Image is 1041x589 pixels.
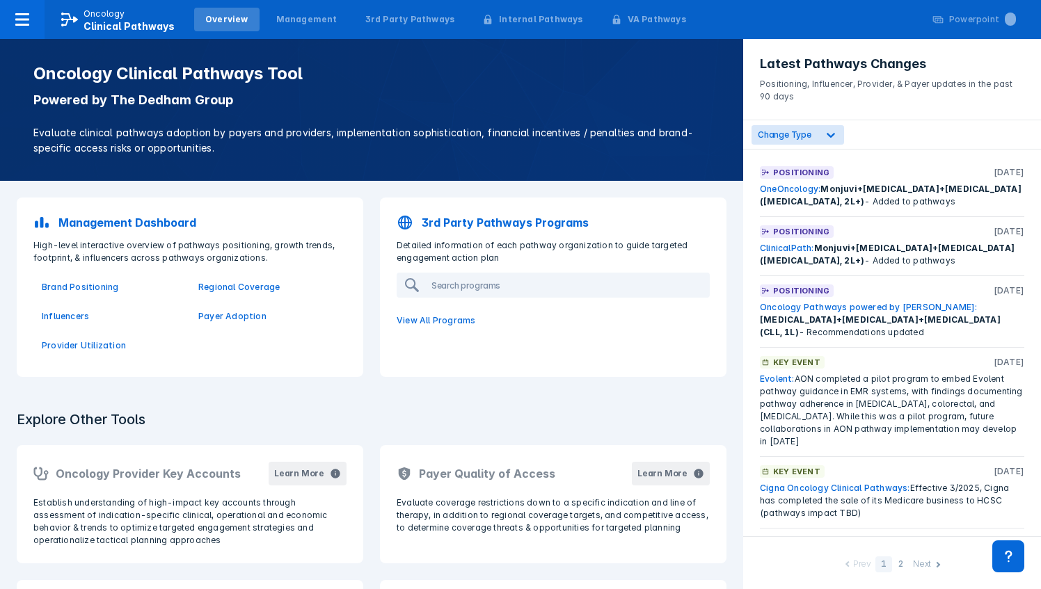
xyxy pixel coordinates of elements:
a: Influencers [42,310,182,323]
a: Oncology Pathways powered by [PERSON_NAME]: [760,302,978,312]
p: Detailed information of each pathway organization to guide targeted engagement action plan [388,239,718,264]
div: 3rd Party Pathways [365,13,455,26]
div: Learn More [274,467,324,480]
span: Monjuvi+[MEDICAL_DATA]+[MEDICAL_DATA] ([MEDICAL_DATA], 2L+) [760,243,1015,266]
a: Provider Utilization [42,339,182,352]
p: Key Event [773,465,820,478]
h1: Oncology Clinical Pathways Tool [33,64,710,83]
div: Prev [853,558,871,572]
span: Change Type [758,129,811,140]
a: 3rd Party Pathways Programs [388,206,718,239]
a: Regional Coverage [198,281,338,293]
p: [DATE] [994,166,1024,179]
div: Next [913,558,931,572]
span: Monjuvi+[MEDICAL_DATA]+[MEDICAL_DATA] ([MEDICAL_DATA], 2L+) [760,184,1022,207]
p: Positioning, Influencer, Provider, & Payer updates in the past 90 days [760,72,1024,103]
p: [DATE] [994,356,1024,369]
a: ClinicalPath: [760,243,814,253]
p: Powered by The Dedham Group [33,92,710,108]
div: - Added to pathways [760,183,1024,208]
div: 2 [892,556,909,572]
a: Management [265,8,349,31]
div: - Recommendations updated [760,301,1024,339]
p: Management Dashboard [58,214,196,231]
span: Clinical Pathways [84,20,175,32]
a: Brand Positioning [42,281,182,293]
a: OneOncology: [760,184,820,194]
a: Evolent: [760,373,795,384]
div: Effective 3/2025, Cigna has completed the sale of its Medicare business to HCSC (pathways impact ... [760,482,1024,519]
h2: Oncology Provider Key Accounts [56,465,241,482]
p: [DATE] [994,465,1024,478]
a: View All Programs [388,306,718,335]
p: High-level interactive overview of pathways positioning, growth trends, footprint, & influencers ... [25,239,355,264]
div: VA Pathways [628,13,686,26]
input: Search programs [426,274,708,296]
div: Powerpoint [949,13,1016,26]
a: Cigna Oncology Clinical Pathways: [760,483,910,493]
p: Key Event [773,356,820,369]
a: Payer Adoption [198,310,338,323]
span: [MEDICAL_DATA]+[MEDICAL_DATA]+[MEDICAL_DATA] (CLL, 1L) [760,314,1001,337]
h3: Explore Other Tools [8,402,154,437]
div: Learn More [637,467,688,480]
p: Establish understanding of high-impact key accounts through assessment of indication-specific cli... [33,497,347,547]
a: Overview [194,8,260,31]
p: Evaluate coverage restrictions down to a specific indication and line of therapy, in addition to ... [397,497,710,534]
p: Positioning [773,166,829,179]
p: [DATE] [994,284,1024,297]
p: Positioning [773,284,829,297]
a: Management Dashboard [25,206,355,239]
div: Contact Support [992,540,1024,572]
div: AON completed a pilot program to embed Evolent pathway guidance in EMR systems, with findings doc... [760,373,1024,448]
div: Internal Pathways [499,13,582,26]
a: 3rd Party Pathways [354,8,466,31]
button: Learn More [269,462,347,485]
div: Overview [205,13,248,26]
p: 3rd Party Pathways Programs [422,214,589,231]
button: Learn More [632,462,710,485]
h2: Payer Quality of Access [419,465,555,482]
h3: Latest Pathways Changes [760,56,1024,72]
p: Evaluate clinical pathways adoption by payers and providers, implementation sophistication, finan... [33,125,710,156]
p: Positioning [773,225,829,238]
p: [DATE] [994,225,1024,238]
div: 1 [875,556,892,572]
p: Oncology [84,8,125,20]
div: - Added to pathways [760,242,1024,267]
div: Management [276,13,337,26]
